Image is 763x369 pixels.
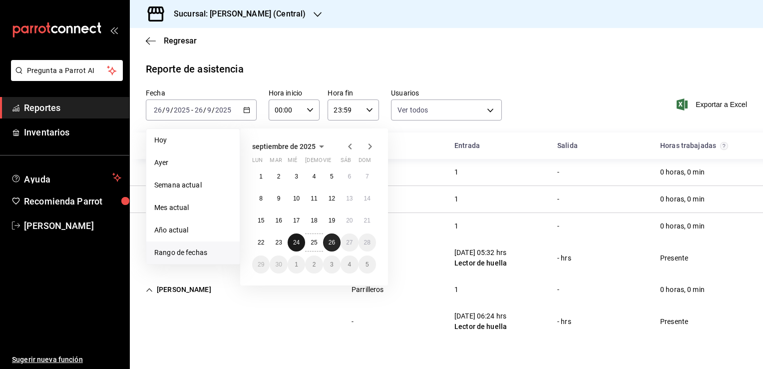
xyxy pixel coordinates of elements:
[359,255,376,273] button: 5 de octubre de 2025
[454,311,507,321] div: [DATE] 06:24 hrs
[323,233,341,251] button: 26 de septiembre de 2025
[130,239,763,276] div: Row
[679,98,747,110] button: Exportar a Excel
[359,167,376,185] button: 7 de septiembre de 2025
[344,280,391,299] div: Cell
[270,189,287,207] button: 9 de septiembre de 2025
[212,106,215,114] span: /
[323,157,331,167] abbr: viernes
[364,195,371,202] abbr: 14 de septiembre de 2025
[329,217,335,224] abbr: 19 de septiembre de 2025
[24,125,121,139] span: Inventarios
[154,135,232,145] span: Hoy
[288,211,305,229] button: 17 de septiembre de 2025
[313,173,316,180] abbr: 4 de septiembre de 2025
[258,217,264,224] abbr: 15 de septiembre de 2025
[341,167,358,185] button: 6 de septiembre de 2025
[652,136,755,155] div: HeadCell
[454,247,507,258] div: [DATE] 05:32 hrs
[352,284,383,295] div: Parrilleros
[154,180,232,190] span: Semana actual
[27,65,107,76] span: Pregunta a Parrot AI
[258,239,264,246] abbr: 22 de septiembre de 2025
[252,167,270,185] button: 1 de septiembre de 2025
[446,307,515,336] div: Cell
[270,167,287,185] button: 2 de septiembre de 2025
[549,217,567,235] div: Cell
[293,195,300,202] abbr: 10 de septiembre de 2025
[323,167,341,185] button: 5 de septiembre de 2025
[311,239,317,246] abbr: 25 de septiembre de 2025
[138,136,344,155] div: HeadCell
[549,163,567,181] div: Cell
[295,261,298,268] abbr: 1 de octubre de 2025
[305,157,364,167] abbr: jueves
[305,167,323,185] button: 4 de septiembre de 2025
[146,89,257,96] label: Fecha
[252,140,328,152] button: septiembre de 2025
[24,194,121,208] span: Recomienda Parrot
[288,167,305,185] button: 3 de septiembre de 2025
[165,106,170,114] input: --
[295,173,298,180] abbr: 3 de septiembre de 2025
[252,211,270,229] button: 15 de septiembre de 2025
[397,105,428,115] span: Ver todos
[146,36,197,45] button: Regresar
[364,239,371,246] abbr: 28 de septiembre de 2025
[259,173,263,180] abbr: 1 de septiembre de 2025
[7,72,123,83] a: Pregunta a Parrot AI
[11,60,123,81] button: Pregunta a Parrot AI
[549,312,579,331] div: Cell
[305,255,323,273] button: 2 de octubre de 2025
[323,255,341,273] button: 3 de octubre de 2025
[293,217,300,224] abbr: 17 de septiembre de 2025
[154,202,232,213] span: Mes actual
[391,89,502,96] label: Usuarios
[341,255,358,273] button: 4 de octubre de 2025
[328,89,379,96] label: Hora fin
[24,219,121,232] span: [PERSON_NAME]
[557,253,571,263] div: - hrs
[207,106,212,114] input: --
[215,106,232,114] input: ----
[346,195,353,202] abbr: 13 de septiembre de 2025
[652,280,713,299] div: Cell
[138,163,219,181] div: Cell
[154,157,232,168] span: Ayer
[162,106,165,114] span: /
[275,239,282,246] abbr: 23 de septiembre de 2025
[138,190,219,208] div: Cell
[166,8,306,20] h3: Sucursal: [PERSON_NAME] (Central)
[305,233,323,251] button: 25 de septiembre de 2025
[557,316,571,327] div: - hrs
[275,261,282,268] abbr: 30 de septiembre de 2025
[138,280,219,299] div: Cell
[288,233,305,251] button: 24 de septiembre de 2025
[359,189,376,207] button: 14 de septiembre de 2025
[138,254,154,262] div: Cell
[652,312,696,331] div: Cell
[454,258,507,268] div: Lector de huella
[130,159,763,186] div: Row
[269,89,320,96] label: Hora inicio
[348,173,351,180] abbr: 6 de septiembre de 2025
[330,173,334,180] abbr: 5 de septiembre de 2025
[288,189,305,207] button: 10 de septiembre de 2025
[24,171,108,183] span: Ayuda
[446,280,466,299] div: Cell
[329,195,335,202] abbr: 12 de septiembre de 2025
[203,106,206,114] span: /
[277,173,281,180] abbr: 2 de septiembre de 2025
[173,106,190,114] input: ----
[110,26,118,34] button: open_drawer_menu
[130,132,763,340] div: Container
[305,211,323,229] button: 18 de septiembre de 2025
[270,157,282,167] abbr: martes
[154,247,232,258] span: Rango de fechas
[270,255,287,273] button: 30 de septiembre de 2025
[446,217,466,235] div: Cell
[549,249,579,267] div: Cell
[252,142,316,150] span: septiembre de 2025
[549,190,567,208] div: Cell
